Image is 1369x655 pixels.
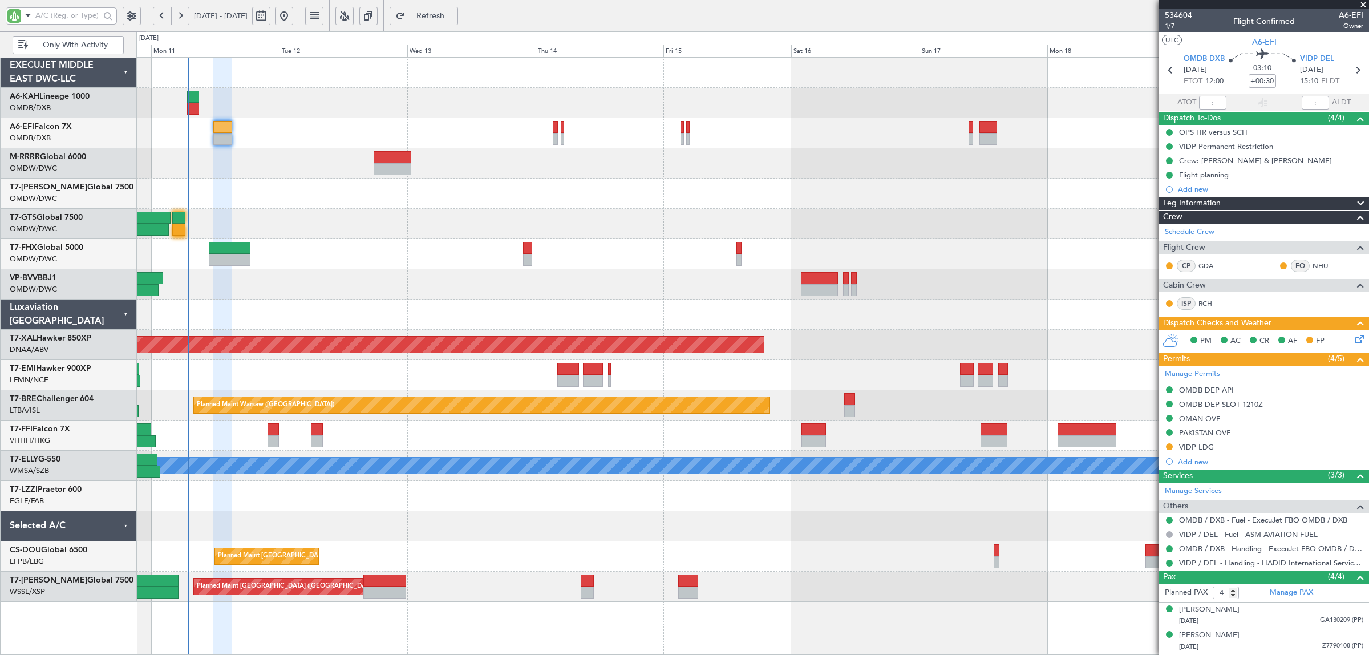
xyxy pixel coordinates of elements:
[1179,630,1240,641] div: [PERSON_NAME]
[10,103,51,113] a: OMDB/DXB
[1205,76,1224,87] span: 12:00
[1313,261,1338,271] a: NHU
[10,183,133,191] a: T7-[PERSON_NAME]Global 7500
[1165,369,1220,380] a: Manage Permits
[1179,414,1220,423] div: OMAN OVF
[407,12,454,20] span: Refresh
[10,395,37,403] span: T7-BRE
[1230,335,1241,347] span: AC
[1165,9,1192,21] span: 534604
[10,435,50,446] a: VHHH/HKG
[1339,21,1363,31] span: Owner
[1179,515,1347,525] a: OMDB / DXB - Fuel - ExecuJet FBO OMDB / DXB
[1163,470,1193,483] span: Services
[1300,76,1318,87] span: 15:10
[10,244,83,252] a: T7-FHXGlobal 5000
[1322,641,1363,651] span: Z7790108 (PP)
[35,7,100,24] input: A/C (Reg. or Type)
[1328,571,1344,583] span: (4/4)
[1321,76,1339,87] span: ELDT
[791,45,919,58] div: Sat 16
[1179,127,1248,137] div: OPS HR versus SCH
[10,274,56,282] a: VP-BVVBBJ1
[1165,486,1222,497] a: Manage Services
[1328,353,1344,365] span: (4/5)
[197,397,334,414] div: Planned Maint Warsaw ([GEOGRAPHIC_DATA])
[1320,616,1363,625] span: GA130209 (PP)
[1179,544,1363,553] a: OMDB / DXB - Handling - ExecuJet FBO OMDB / DXB
[1163,241,1205,254] span: Flight Crew
[663,45,791,58] div: Fri 15
[1163,279,1206,292] span: Cabin Crew
[1179,558,1363,568] a: VIDP / DEL - Handling - HADID International Services, FZE
[10,92,90,100] a: A6-KAHLineage 1000
[10,163,57,173] a: OMDW/DWC
[1179,529,1318,539] a: VIDP / DEL - Fuel - ASM AVIATION FUEL
[218,548,398,565] div: Planned Maint [GEOGRAPHIC_DATA] ([GEOGRAPHIC_DATA])
[10,587,45,597] a: WSSL/XSP
[1328,112,1344,124] span: (4/4)
[10,496,44,506] a: EGLF/FAB
[407,45,535,58] div: Wed 13
[30,41,120,49] span: Only With Activity
[1163,571,1176,584] span: Pax
[1163,353,1190,366] span: Permits
[1198,298,1224,309] a: RCH
[10,213,37,221] span: T7-GTS
[10,193,57,204] a: OMDW/DWC
[1179,399,1263,409] div: OMDB DEP SLOT 1210Z
[10,334,37,342] span: T7-XAL
[1291,260,1310,272] div: FO
[151,45,279,58] div: Mon 11
[10,284,57,294] a: OMDW/DWC
[10,365,91,373] a: T7-EMIHawker 900XP
[1163,112,1221,125] span: Dispatch To-Dos
[10,153,86,161] a: M-RRRRGlobal 6000
[1163,211,1182,224] span: Crew
[197,578,376,595] div: Planned Maint [GEOGRAPHIC_DATA] ([GEOGRAPHIC_DATA])
[10,556,44,567] a: LFPB/LBG
[1332,97,1351,108] span: ALDT
[1177,297,1196,310] div: ISP
[10,365,36,373] span: T7-EMI
[1163,500,1188,513] span: Others
[1179,428,1230,438] div: PAKISTAN OVF
[1253,63,1271,74] span: 03:10
[1184,76,1202,87] span: ETOT
[10,405,40,415] a: LTBA/ISL
[10,274,38,282] span: VP-BVV
[1252,36,1277,48] span: A6-EFI
[10,486,82,494] a: T7-LZZIPraetor 600
[10,123,72,131] a: A6-EFIFalcon 7X
[1179,604,1240,616] div: [PERSON_NAME]
[10,576,87,584] span: T7-[PERSON_NAME]
[1163,197,1221,210] span: Leg Information
[1300,54,1334,65] span: VIDP DEL
[1184,54,1225,65] span: OMDB DXB
[10,395,94,403] a: T7-BREChallenger 604
[1179,642,1198,651] span: [DATE]
[10,133,51,143] a: OMDB/DXB
[1288,335,1297,347] span: AF
[1047,45,1175,58] div: Mon 18
[139,34,159,43] div: [DATE]
[10,123,34,131] span: A6-EFI
[10,546,87,554] a: CS-DOUGlobal 6500
[10,486,38,494] span: T7-LZZI
[1178,457,1363,467] div: Add new
[1165,227,1214,238] a: Schedule Crew
[10,466,49,476] a: WMSA/SZB
[1300,64,1323,76] span: [DATE]
[194,11,248,21] span: [DATE] - [DATE]
[390,7,458,25] button: Refresh
[10,153,40,161] span: M-RRRR
[10,455,38,463] span: T7-ELLY
[1177,260,1196,272] div: CP
[1184,64,1207,76] span: [DATE]
[10,213,83,221] a: T7-GTSGlobal 7500
[1177,97,1196,108] span: ATOT
[1259,335,1269,347] span: CR
[1328,469,1344,481] span: (3/3)
[10,183,87,191] span: T7-[PERSON_NAME]
[10,334,92,342] a: T7-XALHawker 850XP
